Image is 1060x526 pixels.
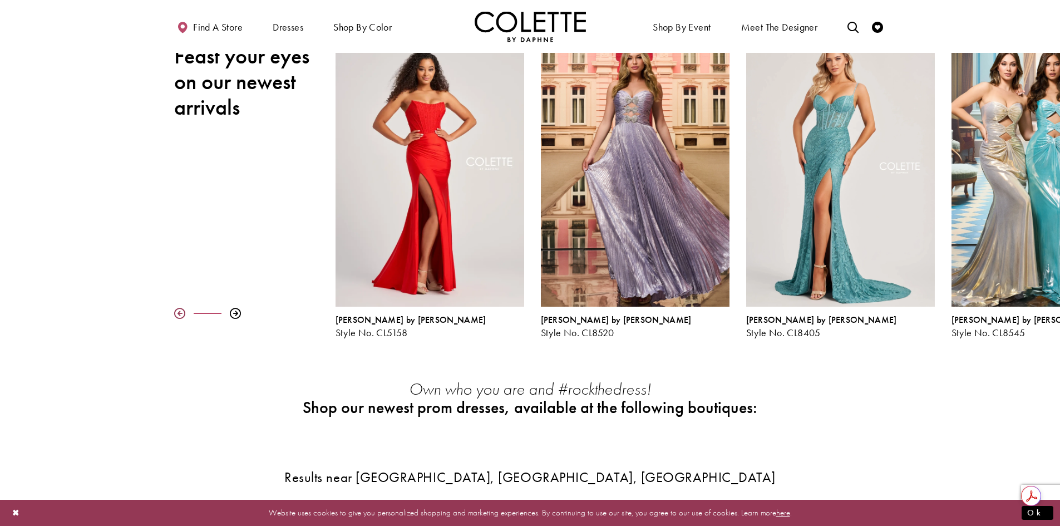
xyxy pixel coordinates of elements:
span: Style No. CL5158 [336,326,408,339]
a: Visit Colette by Daphne Style No. CL8520 Page [541,32,729,307]
a: Check Wishlist [869,11,886,42]
span: Find a store [193,22,243,33]
span: Dresses [270,11,306,42]
span: Shop By Event [650,11,713,42]
a: Meet the designer [738,11,821,42]
div: Colette by Daphne Style No. CL5158 [336,315,524,338]
span: Shop By Event [653,22,711,33]
em: Own who you are and #rockthedress! [409,378,651,400]
span: [PERSON_NAME] by [PERSON_NAME] [336,314,486,326]
div: Colette by Daphne Style No. CL8520 [533,24,738,347]
span: Style No. CL8405 [746,326,821,339]
a: Toggle search [845,11,861,42]
h2: Shop our newest prom dresses, available at the following boutiques: [294,399,767,417]
a: Visit Home Page [475,11,586,42]
span: Shop by color [333,22,392,33]
span: Style No. CL8545 [951,326,1026,339]
a: Visit Colette by Daphne Style No. CL5158 Page [336,32,524,307]
h3: Results near [GEOGRAPHIC_DATA], [GEOGRAPHIC_DATA], [GEOGRAPHIC_DATA] [174,470,886,485]
a: Find a store [174,11,245,42]
a: Visit Colette by Daphne Style No. CL8405 Page [746,32,935,307]
p: Website uses cookies to give you personalized shopping and marketing experiences. By continuing t... [80,505,980,520]
button: Submit Dialog [1022,506,1053,520]
h2: Feast your eyes on our newest arrivals [174,43,319,120]
span: Shop by color [331,11,395,42]
span: [PERSON_NAME] by [PERSON_NAME] [541,314,692,326]
span: Meet the designer [741,22,818,33]
span: [PERSON_NAME] by [PERSON_NAME] [746,314,897,326]
div: Colette by Daphne Style No. CL8405 [738,24,943,347]
button: Close Dialog [7,503,26,523]
div: Colette by Daphne Style No. CL8405 [746,315,935,338]
a: here [776,507,790,518]
span: Dresses [273,22,303,33]
span: Style No. CL8520 [541,326,614,339]
img: Colette by Daphne [475,11,586,42]
div: Colette by Daphne Style No. CL8520 [541,315,729,338]
div: Colette by Daphne Style No. CL5158 [327,24,533,347]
